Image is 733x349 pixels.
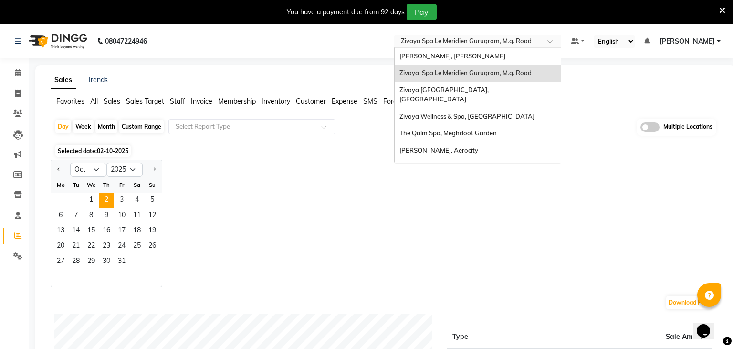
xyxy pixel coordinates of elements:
span: 9 [99,208,114,224]
div: Thursday, October 2, 2025 [99,193,114,208]
button: Pay [407,4,437,20]
span: 13 [53,224,68,239]
span: 30 [99,254,114,270]
span: Membership [218,97,256,106]
span: 17 [114,224,129,239]
a: Sales [51,72,76,89]
div: Monday, October 13, 2025 [53,224,68,239]
iframe: chat widget [693,311,723,339]
div: Thursday, October 23, 2025 [99,239,114,254]
select: Select month [70,163,106,177]
div: Tuesday, October 21, 2025 [68,239,84,254]
span: 21 [68,239,84,254]
span: 18 [129,224,145,239]
div: Wednesday, October 15, 2025 [84,224,99,239]
div: Su [145,177,160,193]
div: Friday, October 31, 2025 [114,254,129,270]
div: Monday, October 27, 2025 [53,254,68,270]
div: Thursday, October 30, 2025 [99,254,114,270]
span: 3 [114,193,129,208]
ng-dropdown-panel: Options list [394,47,561,163]
div: Wednesday, October 1, 2025 [84,193,99,208]
span: 12 [145,208,160,224]
div: Friday, October 24, 2025 [114,239,129,254]
span: 8 [84,208,99,224]
div: Sunday, October 12, 2025 [145,208,160,224]
div: Saturday, October 18, 2025 [129,224,145,239]
span: [PERSON_NAME], Aerocity [399,146,478,154]
span: Favorites [56,97,84,106]
div: Wednesday, October 22, 2025 [84,239,99,254]
div: Thursday, October 9, 2025 [99,208,114,224]
div: Saturday, October 11, 2025 [129,208,145,224]
span: SMS [363,97,377,106]
span: 1 [84,193,99,208]
span: Forecast [383,97,410,106]
span: 7 [68,208,84,224]
span: Selected date: [55,145,131,157]
span: 10 [114,208,129,224]
div: Saturday, October 25, 2025 [129,239,145,254]
span: 5 [145,193,160,208]
div: Day [55,120,71,133]
div: Sunday, October 19, 2025 [145,224,160,239]
span: 20 [53,239,68,254]
span: 11 [129,208,145,224]
div: Wednesday, October 29, 2025 [84,254,99,270]
span: Customer [296,97,326,106]
a: Trends [87,76,108,84]
span: Inventory [262,97,290,106]
div: You have a payment due from 92 days [287,7,405,17]
button: Previous month [55,162,63,177]
div: Sunday, October 5, 2025 [145,193,160,208]
span: 16 [99,224,114,239]
span: Sales [104,97,120,106]
span: Expense [332,97,357,106]
div: Tuesday, October 28, 2025 [68,254,84,270]
span: Invoice [191,97,212,106]
div: Week [73,120,94,133]
span: 25 [129,239,145,254]
span: 19 [145,224,160,239]
div: Month [95,120,117,133]
span: 26 [145,239,160,254]
span: 14 [68,224,84,239]
div: Sunday, October 26, 2025 [145,239,160,254]
div: Sa [129,177,145,193]
span: 31 [114,254,129,270]
span: Zivaya Spa Le Meridien Gurugram, M.g. Road [399,69,532,76]
span: Staff [170,97,185,106]
span: 23 [99,239,114,254]
div: Friday, October 10, 2025 [114,208,129,224]
button: Download PDF [666,296,712,309]
span: 28 [68,254,84,270]
b: 08047224946 [105,28,147,55]
img: logo [24,28,90,55]
span: 4 [129,193,145,208]
span: 02-10-2025 [97,147,128,154]
div: Saturday, October 4, 2025 [129,193,145,208]
th: Sale Amount [597,326,712,348]
div: Monday, October 20, 2025 [53,239,68,254]
button: Next month [150,162,158,177]
div: Tu [68,177,84,193]
span: [PERSON_NAME] [660,36,715,46]
div: Tuesday, October 7, 2025 [68,208,84,224]
div: Th [99,177,114,193]
span: Zivaya [GEOGRAPHIC_DATA], [GEOGRAPHIC_DATA] [399,86,492,103]
div: We [84,177,99,193]
span: All [90,97,98,106]
div: Thursday, October 16, 2025 [99,224,114,239]
span: 29 [84,254,99,270]
div: Custom Range [119,120,164,133]
div: Tuesday, October 14, 2025 [68,224,84,239]
div: Friday, October 17, 2025 [114,224,129,239]
span: [PERSON_NAME], [PERSON_NAME] [399,52,505,60]
div: Friday, October 3, 2025 [114,193,129,208]
span: Multiple Locations [663,122,712,132]
span: 6 [53,208,68,224]
span: 15 [84,224,99,239]
span: 2 [99,193,114,208]
div: Fr [114,177,129,193]
span: The Qalm Spa, Meghdoot Garden [399,129,497,137]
